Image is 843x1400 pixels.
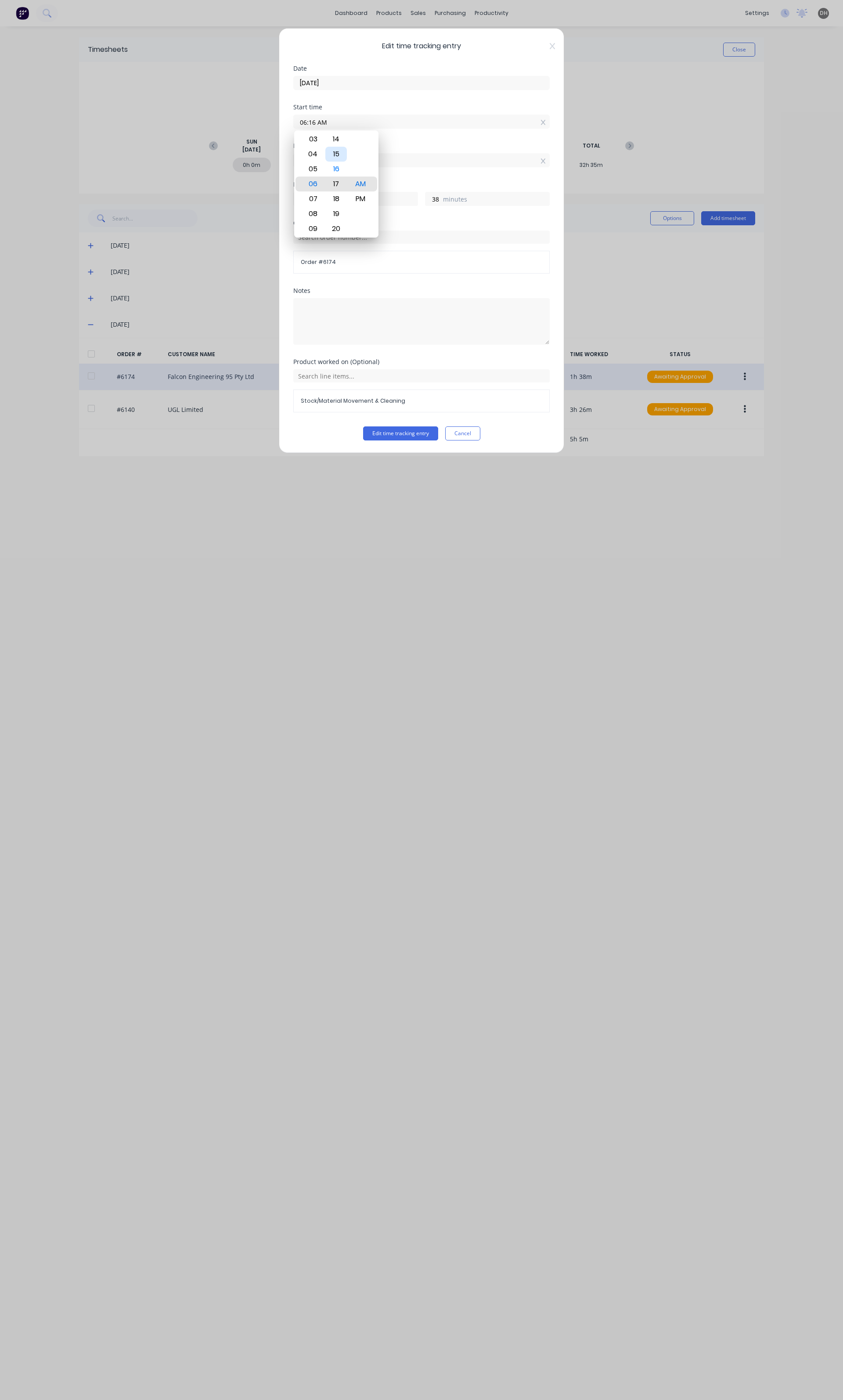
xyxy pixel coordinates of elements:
[325,132,347,147] div: 14
[325,162,347,177] div: 16
[293,104,550,110] div: Start time
[349,177,371,191] div: AM
[293,181,550,188] div: Hours worked
[325,221,347,236] div: 20
[425,192,441,206] input: 0
[301,206,323,221] div: 08
[293,359,550,365] div: Product worked on (Optional)
[443,195,549,206] label: minutes
[349,191,371,206] div: PM
[300,130,324,238] div: Hour
[325,191,347,206] div: 18
[324,130,348,238] div: Minute
[301,177,323,191] div: 06
[301,397,542,405] span: Stock/Material Movement & Cleaning
[293,143,550,149] div: Finish time
[301,147,323,162] div: 04
[301,221,323,236] div: 09
[301,258,542,266] span: Order # 6174
[325,147,347,162] div: 15
[325,177,347,191] div: 17
[363,426,438,440] button: Edit time tracking entry
[301,162,323,177] div: 05
[293,41,550,51] span: Edit time tracking entry
[293,369,550,382] input: Search line items...
[293,220,550,226] div: Order #
[293,65,550,72] div: Date
[445,426,480,440] button: Cancel
[301,132,323,147] div: 03
[325,206,347,221] div: 19
[293,231,550,244] input: Search order number...
[293,288,550,294] div: Notes
[301,191,323,206] div: 07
